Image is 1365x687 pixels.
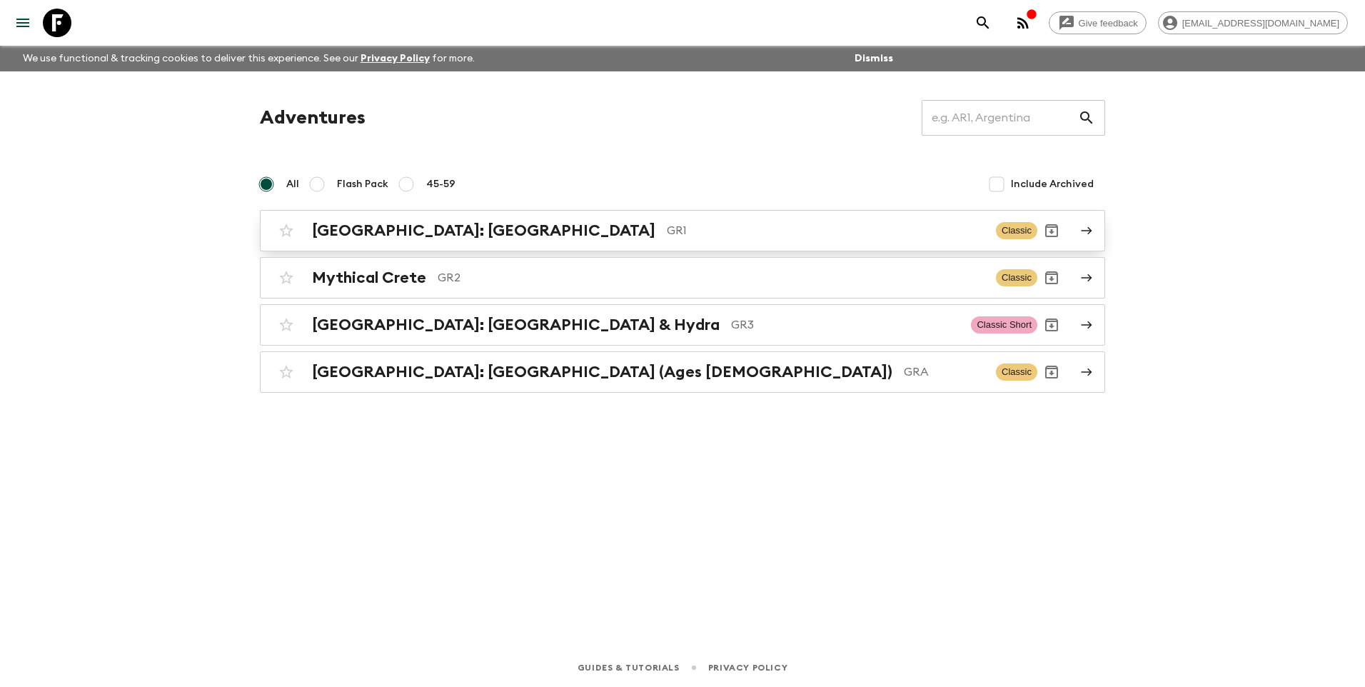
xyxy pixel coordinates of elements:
[312,363,892,381] h2: [GEOGRAPHIC_DATA]: [GEOGRAPHIC_DATA] (Ages [DEMOGRAPHIC_DATA])
[361,54,430,64] a: Privacy Policy
[922,98,1078,138] input: e.g. AR1, Argentina
[286,177,299,191] span: All
[904,363,984,381] p: GRA
[969,9,997,37] button: search adventures
[260,210,1105,251] a: [GEOGRAPHIC_DATA]: [GEOGRAPHIC_DATA]GR1ClassicArchive
[1174,18,1347,29] span: [EMAIL_ADDRESS][DOMAIN_NAME]
[426,177,455,191] span: 45-59
[731,316,959,334] p: GR3
[851,49,897,69] button: Dismiss
[9,9,37,37] button: menu
[438,269,984,286] p: GR2
[708,660,787,676] a: Privacy Policy
[1011,177,1094,191] span: Include Archived
[260,304,1105,346] a: [GEOGRAPHIC_DATA]: [GEOGRAPHIC_DATA] & HydraGR3Classic ShortArchive
[260,257,1105,299] a: Mythical CreteGR2ClassicArchive
[996,269,1037,286] span: Classic
[578,660,680,676] a: Guides & Tutorials
[312,269,426,287] h2: Mythical Crete
[1037,311,1066,339] button: Archive
[17,46,480,71] p: We use functional & tracking cookies to deliver this experience. See our for more.
[1037,216,1066,245] button: Archive
[1071,18,1146,29] span: Give feedback
[337,177,388,191] span: Flash Pack
[312,316,720,334] h2: [GEOGRAPHIC_DATA]: [GEOGRAPHIC_DATA] & Hydra
[996,222,1037,239] span: Classic
[1158,11,1348,34] div: [EMAIL_ADDRESS][DOMAIN_NAME]
[971,316,1037,334] span: Classic Short
[996,363,1037,381] span: Classic
[1037,264,1066,292] button: Archive
[1049,11,1147,34] a: Give feedback
[312,221,655,240] h2: [GEOGRAPHIC_DATA]: [GEOGRAPHIC_DATA]
[260,104,366,132] h1: Adventures
[260,351,1105,393] a: [GEOGRAPHIC_DATA]: [GEOGRAPHIC_DATA] (Ages [DEMOGRAPHIC_DATA])GRAClassicArchive
[667,222,984,239] p: GR1
[1037,358,1066,386] button: Archive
